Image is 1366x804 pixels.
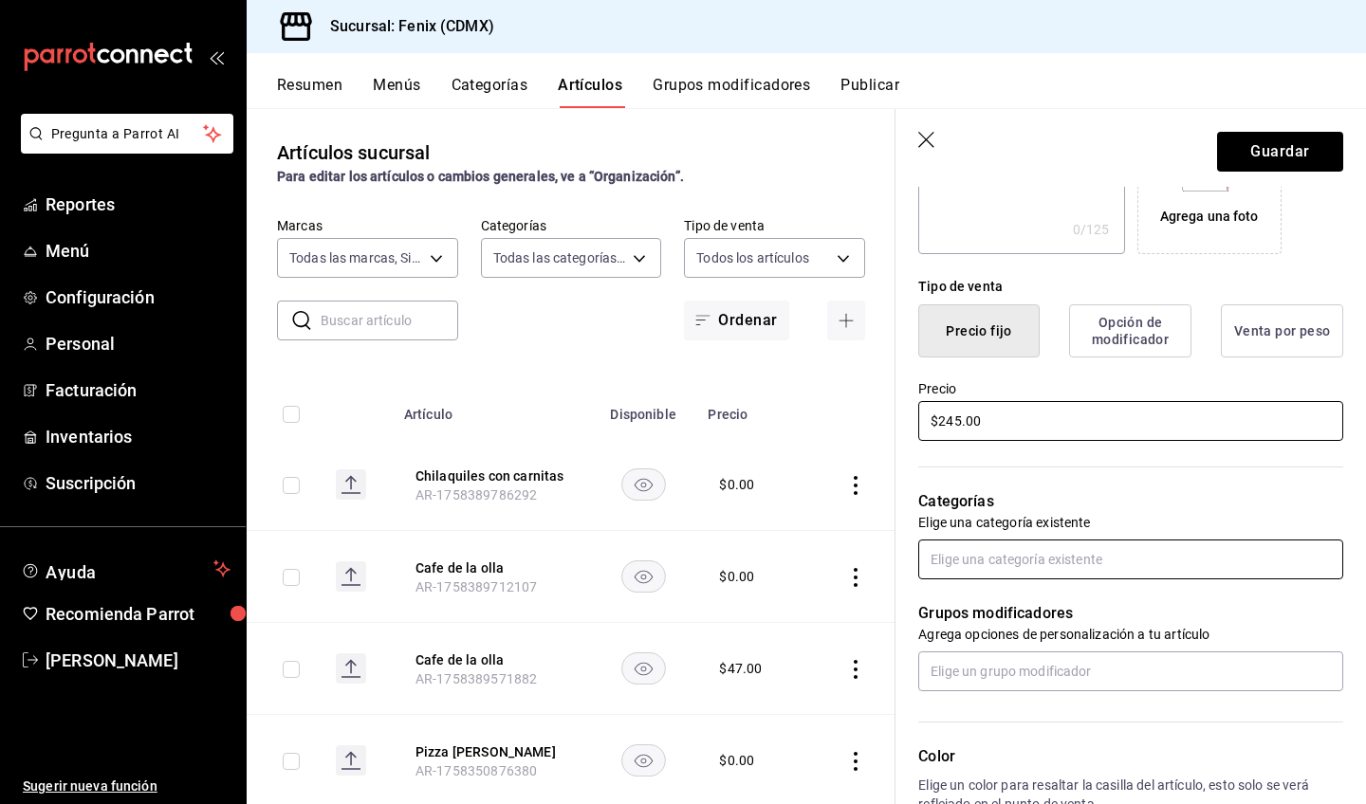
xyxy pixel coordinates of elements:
[415,579,537,594] span: AR-1758389712107
[46,648,231,673] span: [PERSON_NAME]
[918,745,1343,768] p: Color
[415,650,567,669] button: edit-product-location
[696,248,809,267] span: Todos los artículos
[918,513,1343,532] p: Elige una categoría existente
[621,744,666,777] button: availability-product
[1221,304,1343,357] button: Venta por peso
[415,763,537,778] span: AR-1758350876380
[21,114,233,154] button: Pregunta a Parrot AI
[840,76,899,108] button: Publicar
[289,248,423,267] span: Todas las marcas, Sin marca
[719,567,754,586] div: $ 0.00
[51,124,204,144] span: Pregunta a Parrot AI
[452,76,528,108] button: Categorías
[1073,220,1110,239] div: 0 /125
[1069,304,1191,357] button: Opción de modificador
[277,138,430,167] div: Artículos sucursal
[315,15,494,38] h3: Sucursal: Fenix (CDMX)
[277,76,342,108] button: Resumen
[846,476,865,495] button: actions
[918,304,1040,357] button: Precio fijo
[209,49,224,64] button: open_drawer_menu
[846,660,865,679] button: actions
[1217,132,1343,172] button: Guardar
[918,625,1343,644] p: Agrega opciones de personalización a tu artículo
[918,277,1343,297] div: Tipo de venta
[918,602,1343,625] p: Grupos modificadores
[1160,207,1259,227] div: Agrega una foto
[590,378,696,439] th: Disponible
[621,468,666,501] button: availability-product
[918,539,1343,579] input: Elige una categoría existente
[393,378,590,439] th: Artículo
[696,378,810,439] th: Precio
[373,76,420,108] button: Menús
[918,651,1343,691] input: Elige un grupo modificador
[23,777,231,796] span: Sugerir nueva función
[46,284,231,310] span: Configuración
[46,238,231,264] span: Menú
[415,487,537,502] span: AR-1758389786292
[415,742,567,761] button: edit-product-location
[481,219,662,232] label: Categorías
[719,751,754,770] div: $ 0.00
[918,401,1343,441] input: $0.00
[684,301,788,340] button: Ordenar
[493,248,627,267] span: Todas las categorías, Sin categoría
[415,558,567,577] button: edit-product-location
[277,76,1366,108] div: navigation tabs
[846,752,865,771] button: actions
[13,137,233,157] a: Pregunta a Parrot AI
[621,560,666,593] button: availability-product
[684,219,865,232] label: Tipo de venta
[46,192,231,217] span: Reportes
[558,76,622,108] button: Artículos
[846,568,865,587] button: actions
[46,557,206,580] span: Ayuda
[918,382,1343,395] label: Precio
[918,490,1343,513] p: Categorías
[621,652,666,685] button: availability-product
[46,424,231,449] span: Inventarios
[653,76,810,108] button: Grupos modificadores
[46,377,231,403] span: Facturación
[277,219,458,232] label: Marcas
[415,671,537,686] span: AR-1758389571882
[46,470,231,496] span: Suscripción
[277,169,684,184] strong: Para editar los artículos o cambios generales, ve a “Organización”.
[719,475,754,494] div: $ 0.00
[46,331,231,356] span: Personal
[415,466,567,485] button: edit-product-location
[46,601,231,627] span: Recomienda Parrot
[719,659,762,678] div: $ 47.00
[321,301,458,339] input: Buscar artículo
